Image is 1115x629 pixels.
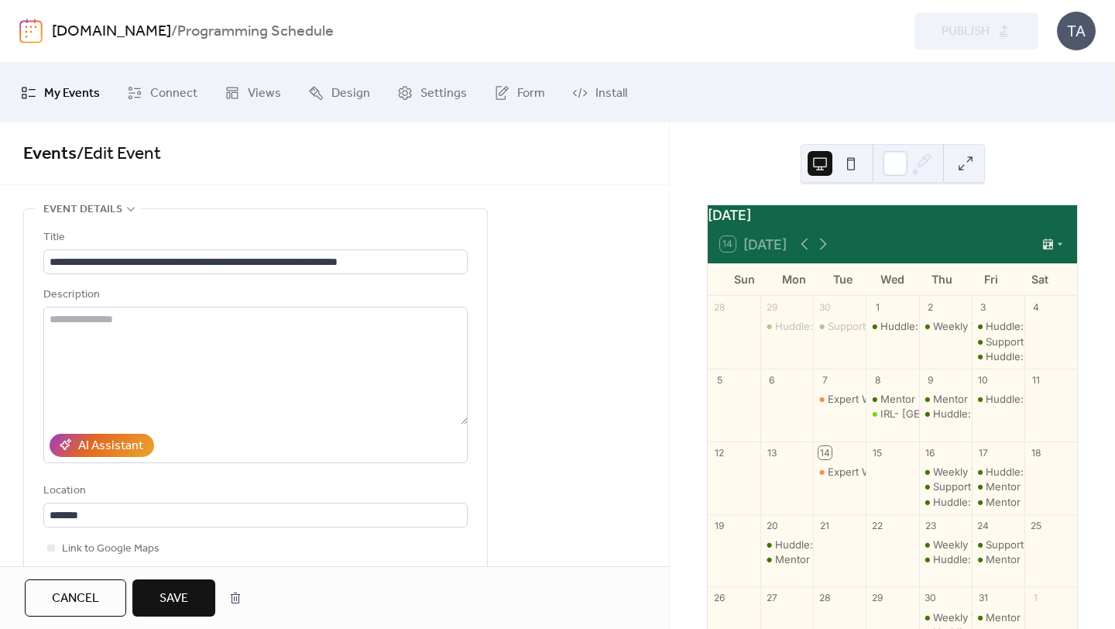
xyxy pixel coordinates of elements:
a: [DOMAIN_NAME] [52,17,171,46]
div: Mentor Moments with Jen Fox-Navigating Professional Reinvention [972,479,1024,493]
div: Mentor Moments with Rebecca Price-Adjusting your communication so it lands [972,495,1024,509]
div: Mentor Moments with Angela Cheng-Cimini- Building Influence [760,552,813,566]
div: Fri [966,263,1016,295]
div: 25 [1029,519,1042,532]
span: Event details [43,201,122,219]
div: IRL- [GEOGRAPHIC_DATA] Happy Hour [880,407,1069,421]
div: Mentor Moments with Luck Dookchitra-Reframing Your Strengths [972,552,1024,566]
span: Design [331,81,370,105]
div: Tue [818,263,868,295]
b: / [171,17,177,46]
span: Settings [420,81,467,105]
div: 17 [976,446,990,459]
div: Sun [720,263,770,295]
span: Link to Google Maps [62,540,160,559]
div: Huddle: Connect! Team Coaches [972,319,1024,333]
div: 21 [818,519,832,532]
div: 24 [976,519,990,532]
div: Weekly Virtual Co-working [933,465,1062,479]
div: 29 [871,592,884,605]
div: 13 [766,446,779,459]
button: AI Assistant [50,434,154,457]
div: 19 [713,519,726,532]
div: Huddle: Career Clarity for the Chronically Capable [919,495,972,509]
div: Weekly Virtual Co-working [933,538,1062,552]
div: Huddle: HR-preneurs Connect [933,552,1082,566]
div: Huddle: Quarterly AI for HR [972,392,1024,406]
div: 18 [1029,446,1042,459]
a: Form [482,69,557,116]
button: Save [132,579,215,617]
div: Mentor Moments with [PERSON_NAME]- Building Influence [775,552,1064,566]
span: Form [517,81,545,105]
div: [DATE] [708,205,1077,225]
div: 22 [871,519,884,532]
div: 1 [871,301,884,314]
div: Thu [917,263,966,295]
div: 5 [713,373,726,387]
div: 28 [713,301,726,314]
a: Events [23,137,77,171]
b: Programming Schedule [177,17,334,46]
div: 11 [1029,373,1042,387]
a: My Events [9,69,111,116]
span: My Events [44,81,100,105]
div: Mentor Moments with Michele Richman - Harness the art of storytelling for lasting impact [919,392,972,406]
div: 2 [924,301,937,314]
div: 27 [766,592,779,605]
div: Mon [770,263,819,295]
span: Cancel [52,589,99,608]
div: Support Circle: Empowering Job Seekers & Career Pathfinders [972,538,1024,552]
span: / Edit Event [77,137,161,171]
div: TA [1057,12,1096,50]
div: Weekly Virtual Co-working [919,538,972,552]
div: Weekly Virtual Co-working [919,465,972,479]
div: Mentor Moments with Suzan Bond- Leading Through Org Change [972,610,1024,624]
div: Huddle: Leadership Development Session 2: Defining Leadership Competencies [760,319,813,333]
div: 4 [1029,301,1042,314]
div: Huddle: The Missing Piece in Your 2026 Plan: Team Effectiveness [866,319,918,333]
div: 14 [818,446,832,459]
span: Views [248,81,281,105]
div: 30 [818,301,832,314]
div: 15 [871,446,884,459]
div: 10 [976,373,990,387]
div: 20 [766,519,779,532]
div: Mentor Moments with Anna Lenhardt -Find stability while driving impact [866,392,918,406]
div: 23 [924,519,937,532]
div: Weekly Virtual Co-working [919,319,972,333]
div: Title [43,229,465,247]
span: Connect [150,81,197,105]
div: AI Assistant [78,437,143,455]
div: 16 [924,446,937,459]
div: Wed [868,263,918,295]
div: 8 [871,373,884,387]
img: logo [19,19,43,43]
div: Weekly Virtual Co-working [919,610,972,624]
a: Settings [386,69,479,116]
div: 1 [1029,592,1042,605]
div: Huddle: HR-preneurs Connect [919,552,972,566]
span: Save [160,589,188,608]
span: Install [595,81,627,105]
div: Location [43,482,465,500]
div: Huddle: Gatherings That Resonate: Meeting People Where They Are [919,407,972,421]
div: 31 [976,592,990,605]
a: Views [213,69,293,116]
a: Install [561,69,639,116]
div: Expert Workshop: Comp Philosophy 101 - The What, Why, How & When [813,465,866,479]
div: Weekly Virtual Co-working [933,319,1062,333]
div: Support Circle: Empowering Job Seekers & Career Pathfinders [813,319,866,333]
a: Connect [115,69,209,116]
div: Description [43,286,465,304]
div: Support Circle: Empowering Job Seekers & Career Pathfinders [919,479,972,493]
div: Support Circle: Thriving through (Peri)Menopause and Your Career [972,335,1024,349]
a: Design [297,69,382,116]
div: 12 [713,446,726,459]
div: Weekly Virtual Co-working [933,610,1062,624]
div: 7 [818,373,832,387]
div: 29 [766,301,779,314]
button: Cancel [25,579,126,617]
div: Sat [1015,263,1065,295]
